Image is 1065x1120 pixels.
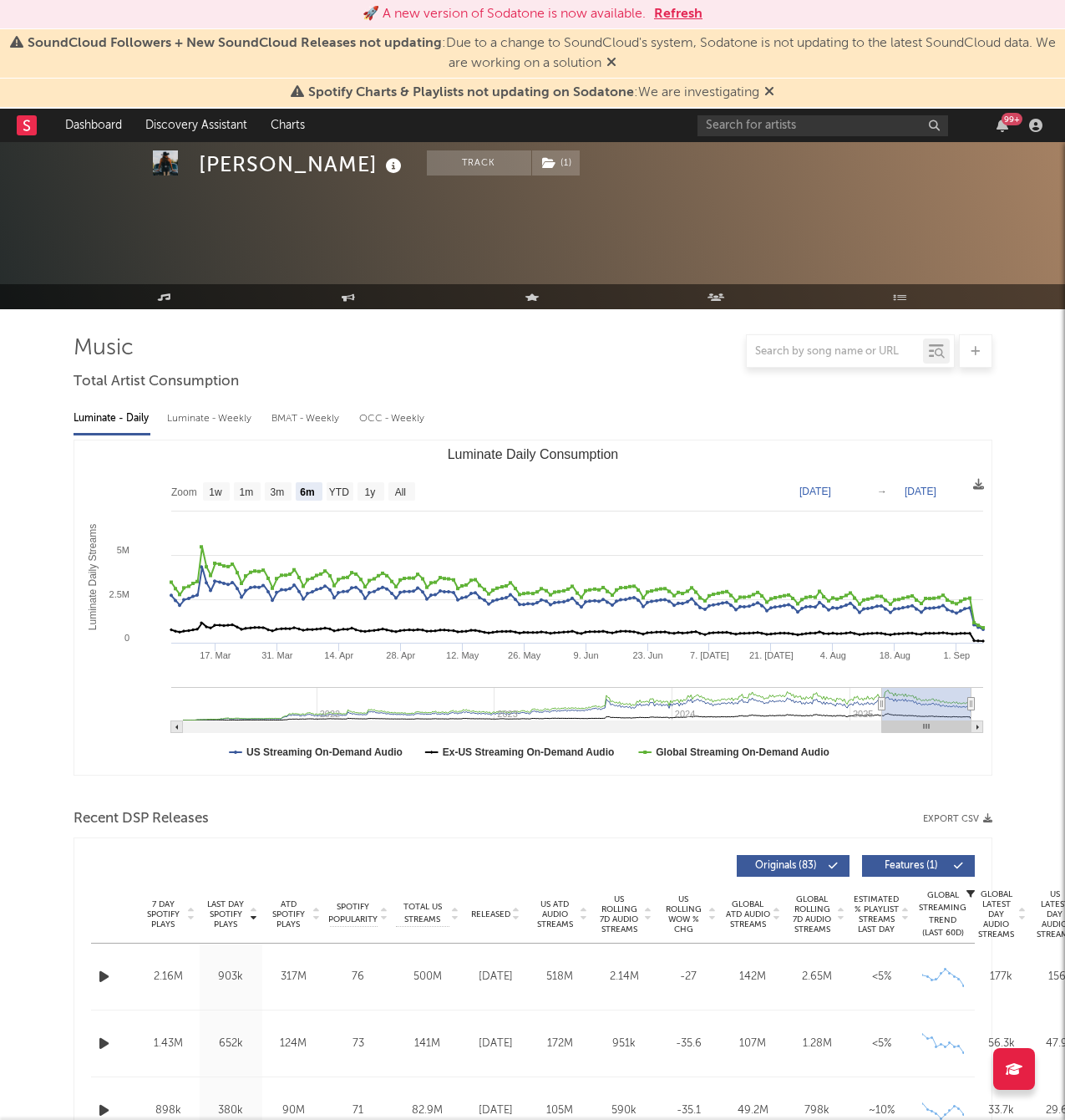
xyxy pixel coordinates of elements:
span: : Due to a change to SoundCloud's system, Sodatone is not updating to the latest SoundCloud data.... [28,37,1056,70]
div: OCC - Weekly [359,405,426,433]
span: Total Artist Consumption [74,372,239,392]
span: US Rolling WoW % Chg [661,894,707,934]
div: 73 [329,1036,388,1052]
span: Total US Streams [396,901,449,926]
div: -35.6 [661,1036,717,1052]
div: 107M [725,1036,781,1052]
div: 124M [266,1036,321,1052]
div: Luminate - Daily [74,405,150,433]
svg: Luminate Daily Consumption [74,440,991,775]
div: 2.14M [596,969,652,985]
div: 99 + [1002,113,1022,125]
text: 21. [DATE] [748,650,793,660]
text: 1w [209,486,222,498]
text: Zoom [171,486,197,498]
div: 56.3k [976,1036,1027,1052]
text: 23. Jun [632,650,662,660]
span: Last Day Spotify Plays [204,899,248,929]
span: Dismiss [606,57,616,70]
div: <5% [854,969,910,985]
text: 0 [124,633,129,643]
div: 49.2M [725,1102,781,1119]
div: ~ 10 % [854,1102,910,1119]
input: Search by song name or URL [747,345,923,359]
div: 798k [789,1102,845,1119]
text: [DATE] [905,486,936,497]
div: 105M [532,1102,588,1119]
text: 14. Apr [324,650,353,660]
button: Originals(83) [737,855,849,877]
div: 898k [141,1102,195,1119]
div: <5% [854,1036,910,1052]
div: 141M [396,1036,459,1052]
div: Global Streaming Trend (Last 60D) [918,889,968,939]
div: [DATE] [468,1102,524,1119]
div: 177k [976,969,1027,985]
text: 31. Mar [261,650,293,660]
button: 99+ [997,119,1008,132]
text: Luminate Daily Consumption [447,447,618,461]
span: Originals ( 83 ) [748,861,824,871]
span: Features ( 1 ) [873,861,950,871]
div: [DATE] [468,969,524,985]
span: : We are investigating [308,86,759,99]
span: US Rolling 7D Audio Streams [596,894,642,934]
span: Released [471,909,510,919]
div: -27 [661,969,717,985]
span: Global Rolling 7D Audio Streams [789,894,835,934]
input: Search for artists [697,115,948,136]
text: 26. May [508,650,541,660]
div: 380k [204,1102,258,1119]
a: Dashboard [53,109,134,142]
div: 951k [596,1036,652,1052]
div: 1.43M [141,1036,195,1052]
text: [DATE] [799,486,831,497]
text: 1y [364,486,375,498]
div: 500M [396,969,459,985]
text: 5M [116,545,129,555]
span: ( 1 ) [531,150,581,176]
div: 🚀 A new version of Sodatone is now available. [363,4,646,24]
div: 71 [329,1102,388,1119]
div: [PERSON_NAME] [199,150,406,178]
span: ATD Spotify Plays [266,899,311,929]
button: Export CSV [923,814,992,824]
div: 82.9M [396,1102,459,1119]
text: 28. Apr [386,650,415,660]
div: 2.16M [141,969,195,985]
text: Global Streaming On-Demand Audio [656,746,829,758]
button: (1) [532,150,580,176]
text: 2.5M [109,589,129,599]
text: 1m [239,486,253,498]
text: 12. May [446,650,479,660]
span: Global ATD Audio Streams [725,899,771,929]
text: 4. Aug [819,650,845,660]
span: Global Latest Day Audio Streams [976,889,1017,939]
text: 7. [DATE] [690,650,729,660]
text: 3m [270,486,284,498]
div: 590k [596,1102,652,1119]
div: 76 [329,969,388,985]
button: Track [427,150,531,176]
span: Spotify Popularity [328,901,378,926]
text: YTD [328,486,348,498]
text: All [394,486,405,498]
div: BMAT - Weekly [271,405,342,433]
a: Charts [259,109,317,142]
text: Ex-US Streaming On-Demand Audio [442,746,614,758]
div: 172M [532,1036,588,1052]
text: Luminate Daily Streams [86,524,98,630]
div: 1.28M [789,1036,845,1052]
div: 2.65M [789,969,845,985]
text: 17. Mar [200,650,231,660]
span: Spotify Charts & Playlists not updating on Sodatone [308,86,634,99]
div: 652k [204,1036,258,1052]
div: 518M [532,969,588,985]
div: 33.7k [976,1102,1027,1119]
span: SoundCloud Followers + New SoundCloud Releases not updating [28,37,442,50]
div: 317M [266,969,321,985]
text: 6m [300,486,314,498]
button: Refresh [654,4,702,24]
span: US ATD Audio Streams [532,899,578,929]
text: 1. Sep [943,650,970,660]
